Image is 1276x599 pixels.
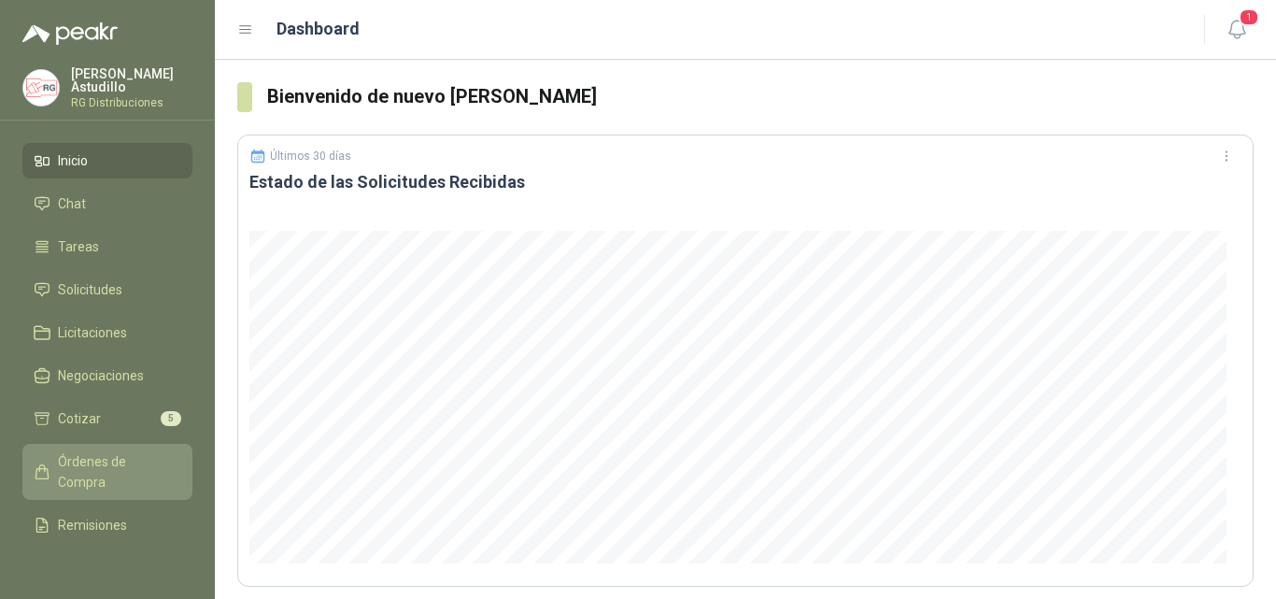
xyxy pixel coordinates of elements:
a: Inicio [22,143,192,178]
span: Cotizar [58,408,101,429]
h1: Dashboard [276,16,360,42]
a: Tareas [22,229,192,264]
h3: Estado de las Solicitudes Recibidas [249,171,1241,193]
button: 1 [1220,13,1254,47]
span: Licitaciones [58,322,127,343]
a: Licitaciones [22,315,192,350]
a: Negociaciones [22,358,192,393]
img: Company Logo [23,70,59,106]
h3: Bienvenido de nuevo [PERSON_NAME] [267,82,1254,111]
a: Configuración [22,550,192,586]
p: RG Distribuciones [71,97,192,108]
a: Solicitudes [22,272,192,307]
span: 1 [1239,8,1259,26]
span: Negociaciones [58,365,144,386]
span: Remisiones [58,515,127,535]
a: Remisiones [22,507,192,543]
p: [PERSON_NAME] Astudillo [71,67,192,93]
a: Órdenes de Compra [22,444,192,500]
span: Tareas [58,236,99,257]
span: Inicio [58,150,88,171]
span: 5 [161,411,181,426]
p: Últimos 30 días [270,150,351,163]
span: Órdenes de Compra [58,451,175,492]
span: Solicitudes [58,279,122,300]
a: Chat [22,186,192,221]
span: Chat [58,193,86,214]
a: Cotizar5 [22,401,192,436]
img: Logo peakr [22,22,118,45]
